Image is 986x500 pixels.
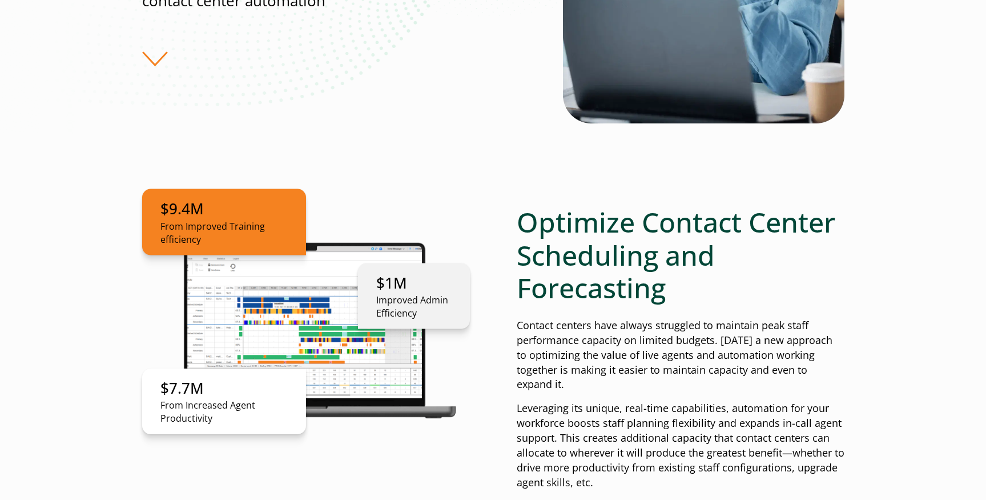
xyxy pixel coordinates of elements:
p: Leveraging its unique, real-time capabilities, automation for your workforce boosts staff plannin... [517,401,844,490]
p: $1M [376,272,451,293]
p: Improved Admin Efficiency [376,294,451,320]
p: $9.4M [160,198,288,219]
h2: Optimize Contact Center Scheduling and Forecasting [517,206,844,305]
p: Contact centers have always struggled to maintain peak staff performance capacity on limited budg... [517,318,844,393]
p: From Increased Agent Productivity [160,399,288,425]
p: $7.7M [160,378,288,399]
p: From Improved Training efficiency [160,219,288,246]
